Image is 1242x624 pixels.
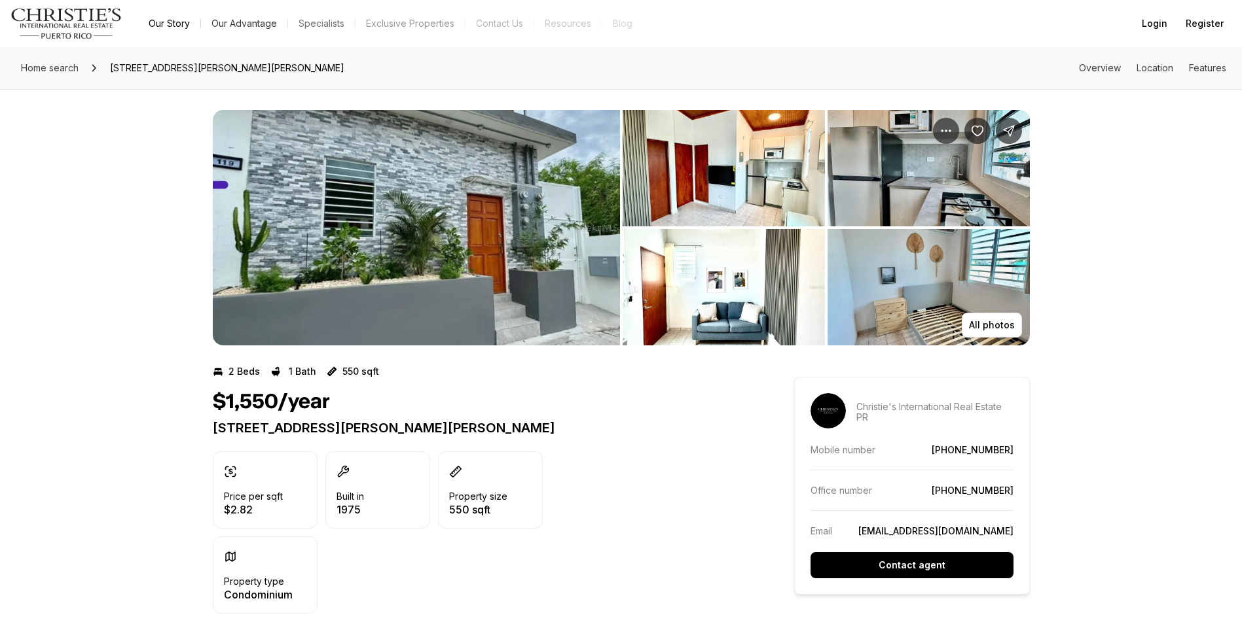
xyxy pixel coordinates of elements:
[228,366,260,377] p: 2 Beds
[1079,63,1226,73] nav: Page section menu
[449,491,507,502] p: Property size
[962,313,1022,338] button: All photos
[224,576,284,587] p: Property type
[1186,18,1224,29] span: Register
[932,444,1014,455] a: [PHONE_NUMBER]
[105,58,350,78] span: [STREET_ADDRESS][PERSON_NAME][PERSON_NAME]
[10,8,122,39] img: logo
[602,14,643,33] a: Blog
[534,14,602,33] a: Resources
[1079,62,1121,73] a: Skip to: Overview
[811,444,875,455] p: Mobile number
[811,485,872,496] p: Office number
[224,504,283,515] p: $2.82
[213,110,1030,345] div: Listing Photos
[356,14,465,33] a: Exclusive Properties
[964,118,991,144] button: Save Property: 119 SANTA CECILIA
[811,552,1014,578] button: Contact agent
[828,110,1030,226] button: View image gallery
[996,118,1022,144] button: Share Property: 119 SANTA CECILIA
[1134,10,1175,37] button: Login
[138,14,200,33] a: Our Story
[224,491,283,502] p: Price per sqft
[16,58,84,78] a: Home search
[213,110,620,345] button: View image gallery
[337,491,364,502] p: Built in
[466,14,534,33] button: Contact Us
[337,504,364,515] p: 1975
[213,390,330,415] h1: $1,550/year
[856,402,1014,423] p: Christie's International Real Estate PR
[811,525,832,536] p: Email
[213,110,620,345] li: 1 of 4
[1189,62,1226,73] a: Skip to: Features
[623,110,825,226] button: View image gallery
[933,118,959,144] button: Property options
[932,485,1014,496] a: [PHONE_NUMBER]
[879,560,945,570] p: Contact agent
[449,504,507,515] p: 550 sqft
[623,229,825,345] button: View image gallery
[969,320,1015,330] p: All photos
[342,366,379,377] p: 550 sqft
[828,229,1030,345] button: View image gallery
[1178,10,1232,37] button: Register
[201,14,287,33] a: Our Advantage
[623,110,1030,345] li: 2 of 4
[213,420,747,436] p: [STREET_ADDRESS][PERSON_NAME][PERSON_NAME]
[288,14,355,33] a: Specialists
[289,366,316,377] p: 1 Bath
[1142,18,1167,29] span: Login
[224,589,293,600] p: Condominium
[1137,62,1173,73] a: Skip to: Location
[858,525,1014,536] a: [EMAIL_ADDRESS][DOMAIN_NAME]
[21,62,79,73] span: Home search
